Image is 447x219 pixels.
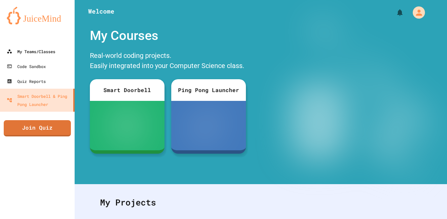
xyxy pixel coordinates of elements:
[86,49,249,74] div: Real-world coding projects. Easily integrated into your Computer Science class.
[4,120,71,136] a: Join Quiz
[7,7,68,24] img: logo-orange.svg
[7,77,46,85] div: Quiz Reports
[93,189,428,216] div: My Projects
[7,47,55,56] div: My Teams/Classes
[171,79,246,101] div: Ping Pong Launcher
[117,112,137,139] img: sdb-white.svg
[406,5,427,20] div: My Account
[7,92,71,108] div: Smart Doorbell & Ping Pong Launcher
[86,23,249,49] div: My Courses
[263,23,445,177] img: banner-image-my-projects.png
[383,7,406,18] div: My Notifications
[193,112,223,139] img: ppl-with-ball.png
[7,62,46,70] div: Code Sandbox
[90,79,164,101] div: Smart Doorbell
